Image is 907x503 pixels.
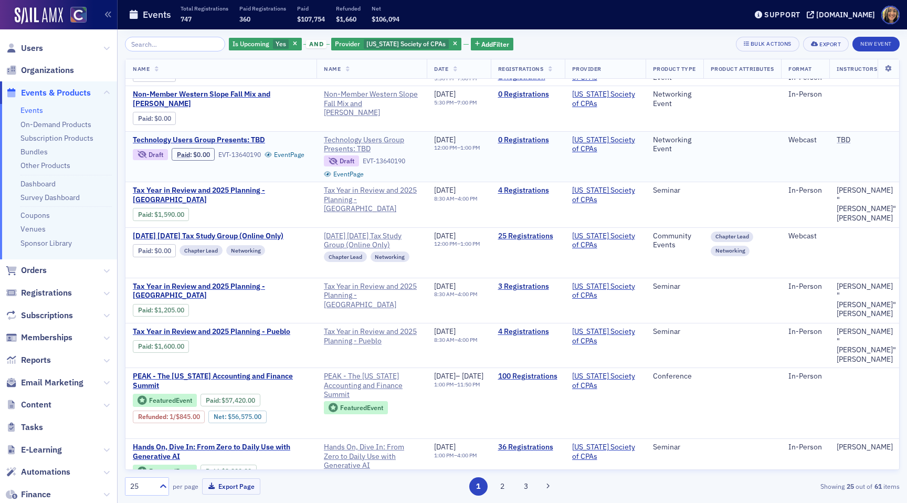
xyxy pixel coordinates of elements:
[6,287,72,299] a: Registrations
[751,41,792,47] div: Bulk Actions
[324,90,419,118] span: Non-Member Western Slope Fall Mix and Mingle
[457,381,480,388] time: 11:50 PM
[6,87,91,99] a: Events & Products
[340,405,383,411] div: Featured Event
[21,489,51,500] span: Finance
[498,327,557,337] a: 4 Registrations
[21,287,72,299] span: Registrations
[226,245,266,256] div: Networking
[125,37,225,51] input: Search…
[653,372,696,381] div: Conference
[239,5,286,12] p: Paid Registrations
[837,443,893,452] a: [PERSON_NAME]
[434,371,456,381] span: [DATE]
[572,90,638,108] a: [US_STATE] Society of CPAs
[21,377,83,389] span: Email Marketing
[138,342,151,350] a: Paid
[133,282,309,300] a: Tax Year in Review and 2025 Planning - [GEOGRAPHIC_DATA]
[340,158,354,164] div: Draft
[133,282,309,300] span: Tax Year in Review and 2025 Planning - Durango
[214,413,228,421] span: Net :
[21,43,43,54] span: Users
[21,332,72,343] span: Memberships
[133,90,309,108] span: Non-Member Western Slope Fall Mix and Mingle
[6,265,47,276] a: Orders
[852,37,900,51] button: New Event
[6,310,73,321] a: Subscriptions
[711,232,754,242] div: Chapter Lead
[133,232,309,241] span: November 2025 Wednesday Tax Study Group (Online Only)
[149,397,192,403] div: Featured Event
[239,15,250,23] span: 360
[498,135,557,145] a: 0 Registrations
[133,443,309,461] span: Hands On, Dive In: From Zero to Daily Use with Generative AI
[138,413,170,421] span: :
[324,251,367,262] div: Chapter Lead
[181,5,228,12] p: Total Registrations
[572,186,638,204] a: [US_STATE] Society of CPAs
[434,65,448,72] span: Date
[460,144,480,151] time: 1:00 PM
[172,148,215,161] div: Paid: 0 - $0
[336,15,356,23] span: $1,660
[138,247,154,255] span: :
[335,39,360,48] span: Provider
[297,15,325,23] span: $107,754
[736,37,799,51] button: Bulk Actions
[788,327,822,337] div: In-Person
[788,90,822,99] div: In-Person
[324,232,419,250] a: [DATE] [DATE] Tax Study Group (Online Only)
[6,399,51,411] a: Content
[803,37,849,51] button: Export
[324,65,341,72] span: Name
[845,481,856,491] strong: 25
[572,232,638,250] span: Colorado Society of CPAs
[788,443,822,452] div: In-Person
[138,306,154,314] span: :
[133,65,150,72] span: Name
[324,443,419,470] span: Hands On, Dive In: From Zero to Daily Use with Generative AI
[434,291,478,298] div: –
[21,444,62,456] span: E-Learning
[20,224,46,234] a: Venues
[462,371,483,381] span: [DATE]
[498,90,557,99] a: 0 Registrations
[572,443,638,461] a: [US_STATE] Society of CPAs
[180,245,223,256] div: Chapter Lead
[837,135,850,145] a: TBD
[138,413,166,421] a: Refunded
[154,211,184,218] span: $1,590.00
[457,452,477,459] time: 4:00 PM
[303,40,330,48] button: and
[458,195,478,202] time: 4:00 PM
[572,327,638,345] a: [US_STATE] Society of CPAs
[324,282,419,310] a: Tax Year in Review and 2025 Planning - [GEOGRAPHIC_DATA]
[20,120,91,129] a: On-Demand Products
[366,39,446,48] span: [US_STATE] Society of CPAs
[788,65,811,72] span: Format
[837,327,896,364] a: [PERSON_NAME] "[PERSON_NAME]" [PERSON_NAME]
[149,152,163,158] div: Draft
[469,477,488,496] button: 1
[233,39,269,48] span: Is Upcoming
[653,327,696,337] div: Seminar
[15,7,63,24] a: SailAMX
[324,135,419,154] span: Technology Users Group Presents: TBD
[6,422,43,433] a: Tasks
[434,240,457,247] time: 12:00 PM
[138,247,151,255] a: Paid
[852,38,900,48] a: New Event
[788,282,822,291] div: In-Person
[764,10,800,19] div: Support
[434,381,483,388] div: –
[324,170,364,178] a: EventPage
[229,38,302,51] div: Yes
[63,7,87,25] a: View Homepage
[324,155,359,166] div: Draft
[434,372,483,381] div: –
[133,135,309,145] span: Technology Users Group Presents: TBD
[6,332,72,343] a: Memberships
